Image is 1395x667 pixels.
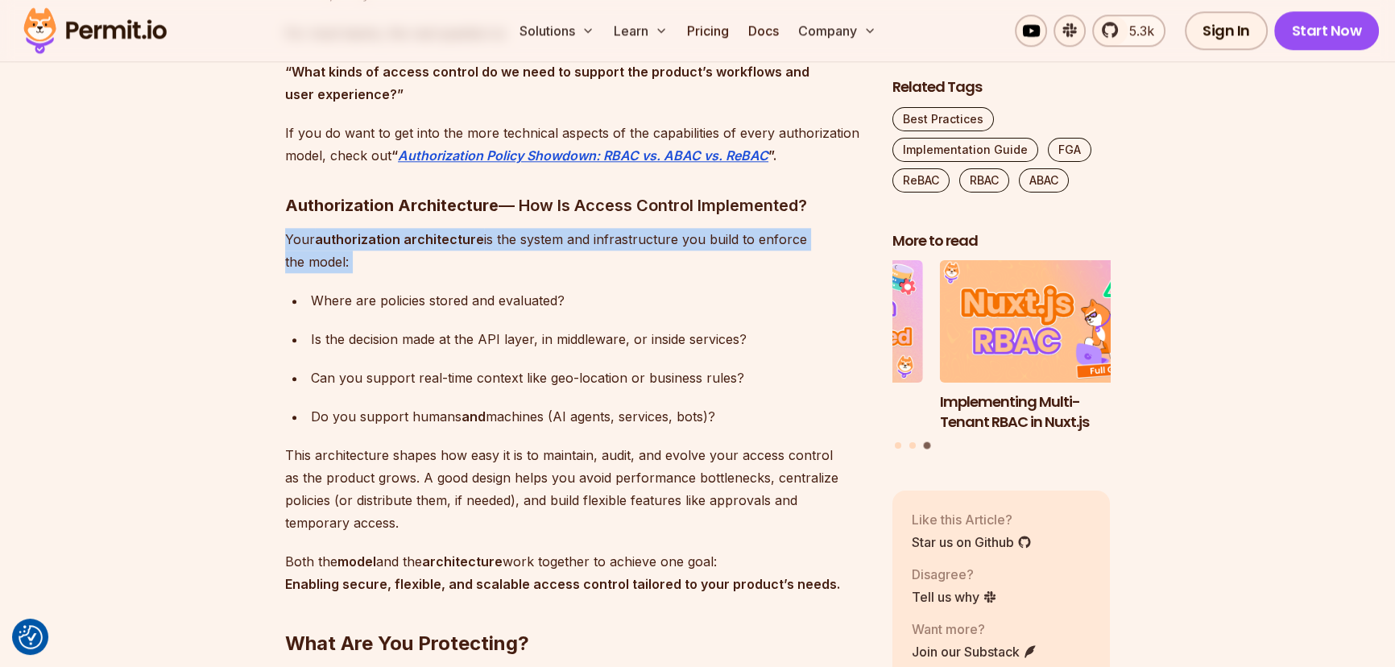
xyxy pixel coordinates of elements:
img: Permit logo [16,3,174,58]
a: Start Now [1274,11,1380,50]
li: 3 of 3 [940,261,1157,433]
div: Is the decision made at the API layer, in middleware, or inside services? [311,328,867,350]
div: Do you support humans machines (AI agents, services, bots)? [311,405,867,428]
h3: Implementing Multi-Tenant RBAC in Nuxt.js [940,392,1157,433]
p: Your is the system and infrastructure you build to enforce the model: [285,228,867,273]
div: Posts [892,261,1110,452]
strong: model [337,553,376,570]
p: If you do want to get into the more technical aspects of the capabilities of every authorization ... [285,122,867,167]
strong: and [462,408,486,425]
p: Both the and the work together to achieve one goal: [285,550,867,595]
div: Where are policies stored and evaluated? [311,289,867,312]
a: RBAC [959,168,1009,193]
h2: More to read [892,231,1110,251]
strong: “ [391,147,398,164]
strong: ”. [768,147,776,164]
strong: architecture [422,553,503,570]
a: Pricing [681,14,735,47]
a: Tell us why [912,587,997,607]
img: Implementing Multi-Tenant RBAC in Nuxt.js [940,261,1157,383]
a: ReBAC [892,168,950,193]
p: Like this Article? [912,510,1032,529]
a: Docs [742,14,785,47]
div: Can you support real-time context like geo-location or business rules? [311,367,867,389]
a: Sign In [1185,11,1268,50]
strong: authorization architecture [315,231,484,247]
a: Star us on Github [912,532,1032,552]
h2: Related Tags [892,77,1110,97]
a: Join our Substack [912,642,1037,661]
strong: Enabling secure, flexible, and scalable access control tailored to your product’s needs. [285,576,840,592]
button: Go to slide 3 [923,442,930,449]
h3: — How Is Access Control Implemented? [285,193,867,218]
button: Solutions [513,14,601,47]
strong: “What kinds of access control do we need to support the product’s workflows and user experience?” [285,64,809,102]
strong: What Are You Protecting? [285,632,529,655]
p: This architecture shapes how easy it is to maintain, audit, and evolve your access control as the... [285,444,867,534]
img: Revisit consent button [19,625,43,649]
a: 5.3k [1092,14,1165,47]
button: Consent Preferences [19,625,43,649]
p: Want more? [912,619,1037,639]
button: Go to slide 2 [909,443,916,449]
a: FGA [1048,138,1091,162]
span: 5.3k [1120,21,1154,40]
p: Disagree? [912,565,997,584]
a: Best Practices [892,107,994,131]
button: Go to slide 1 [895,443,901,449]
strong: Authorization Architecture [285,196,499,215]
a: Authorization Policy Showdown: RBAC vs. ABAC vs. ReBAC [398,147,768,164]
a: Implementation Guide [892,138,1038,162]
button: Learn [607,14,674,47]
a: ABAC [1019,168,1069,193]
a: Implementing Multi-Tenant RBAC in Nuxt.jsImplementing Multi-Tenant RBAC in Nuxt.js [940,261,1157,433]
button: Company [792,14,883,47]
